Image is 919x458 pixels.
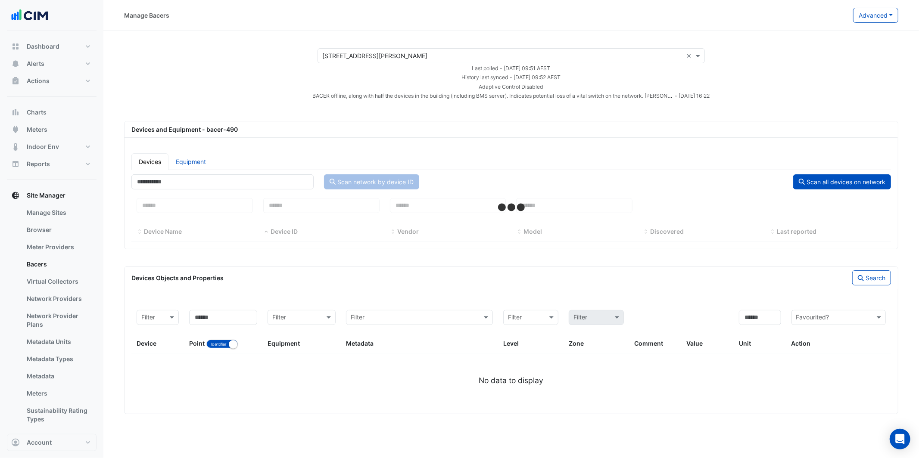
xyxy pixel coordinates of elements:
[462,74,561,80] small: Tue 12-Aug-2025 09:52 AEST
[523,228,542,235] span: Model
[7,138,97,155] button: Indoor Env
[564,310,629,325] div: Please select Filter first
[27,108,47,117] span: Charts
[675,93,710,99] small: - [DATE] 16:22
[271,228,298,235] span: Device ID
[126,125,896,134] div: Devices and Equipment - bacer-490
[263,229,269,235] span: Device ID
[27,438,52,447] span: Account
[7,187,97,204] button: Site Manager
[131,274,224,282] span: Devices Objects and Properties
[11,160,20,168] app-icon: Reports
[27,42,59,51] span: Dashboard
[137,229,143,235] span: Device Name
[27,142,59,151] span: Indoor Env
[890,429,910,449] div: Open Intercom Messenger
[11,77,20,85] app-icon: Actions
[7,55,97,72] button: Alerts
[390,229,396,235] span: Vendor
[27,125,47,134] span: Meters
[144,228,182,235] span: Device Name
[769,229,776,235] span: Last reported
[20,221,97,238] a: Browser
[11,42,20,51] app-icon: Dashboard
[20,385,97,402] a: Meters
[137,340,156,347] span: Device
[852,270,891,285] button: Search
[777,228,816,235] span: Last reported
[131,153,168,170] a: Devices
[7,38,97,55] button: Dashboard
[20,333,97,350] a: Metadata Units
[7,204,97,431] div: Site Manager
[7,72,97,90] button: Actions
[791,340,811,347] span: Action
[7,431,97,449] button: Admin
[793,174,891,189] button: Scan all devices on network
[7,434,97,451] button: Account
[11,125,20,134] app-icon: Meters
[11,108,20,117] app-icon: Charts
[27,160,50,168] span: Reports
[124,11,169,20] div: Manage Bacers
[634,340,663,347] span: Comment
[687,340,703,347] span: Value
[569,340,584,347] span: Zone
[503,340,519,347] span: Level
[20,402,97,428] a: Sustainability Rating Types
[397,228,419,235] span: Vendor
[27,77,50,85] span: Actions
[650,228,684,235] span: Discovered
[11,191,20,200] app-icon: Site Manager
[20,256,97,273] a: Bacers
[20,350,97,368] a: Metadata Types
[189,340,205,347] span: Point
[643,229,649,235] span: Discovered
[739,340,751,347] span: Unit
[7,121,97,138] button: Meters
[27,191,65,200] span: Site Manager
[168,153,213,170] a: Equipment
[20,238,97,256] a: Meter Providers
[853,8,898,23] button: Advanced
[472,65,551,71] small: Tue 12-Aug-2025 09:51 AEST
[11,142,20,151] app-icon: Indoor Env
[312,92,868,99] small: BACER offline, along with half the devices in the building (including BMS server). Indicates pote...
[479,84,544,90] small: Adaptive Control Disabled
[11,59,20,68] app-icon: Alerts
[516,229,522,235] span: Model
[268,340,300,347] span: Equipment
[27,59,44,68] span: Alerts
[20,307,97,333] a: Network Provider Plans
[20,204,97,221] a: Manage Sites
[20,273,97,290] a: Virtual Collectors
[131,375,891,386] div: No data to display
[312,91,710,100] div: BACER offline, along with half the devices in the building (including BMS server). Indicates pote...
[686,51,694,60] span: Clear
[7,104,97,121] button: Charts
[7,155,97,173] button: Reports
[10,7,49,24] img: Company Logo
[20,290,97,307] a: Network Providers
[346,340,374,347] span: Metadata
[206,340,238,347] ui-switch: Toggle between object name and object identifier
[20,368,97,385] a: Metadata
